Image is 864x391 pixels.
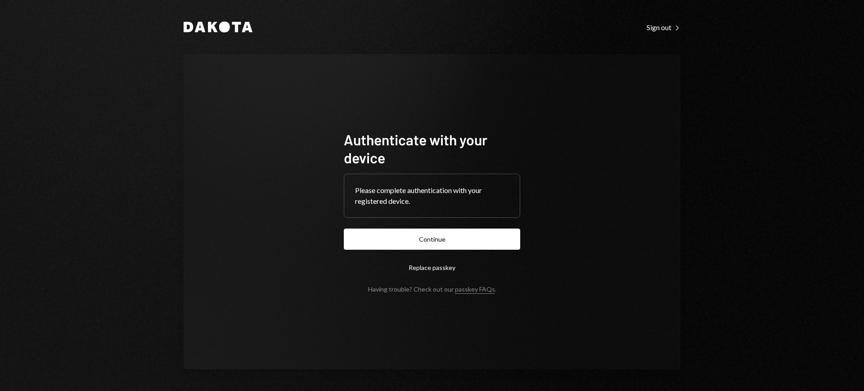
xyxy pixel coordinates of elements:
[647,23,680,32] div: Sign out
[647,22,680,32] a: Sign out
[368,285,496,293] div: Having trouble? Check out our .
[355,185,509,207] div: Please complete authentication with your registered device.
[344,257,520,278] button: Replace passkey
[344,229,520,250] button: Continue
[455,285,495,294] a: passkey FAQs
[344,130,520,166] h1: Authenticate with your device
